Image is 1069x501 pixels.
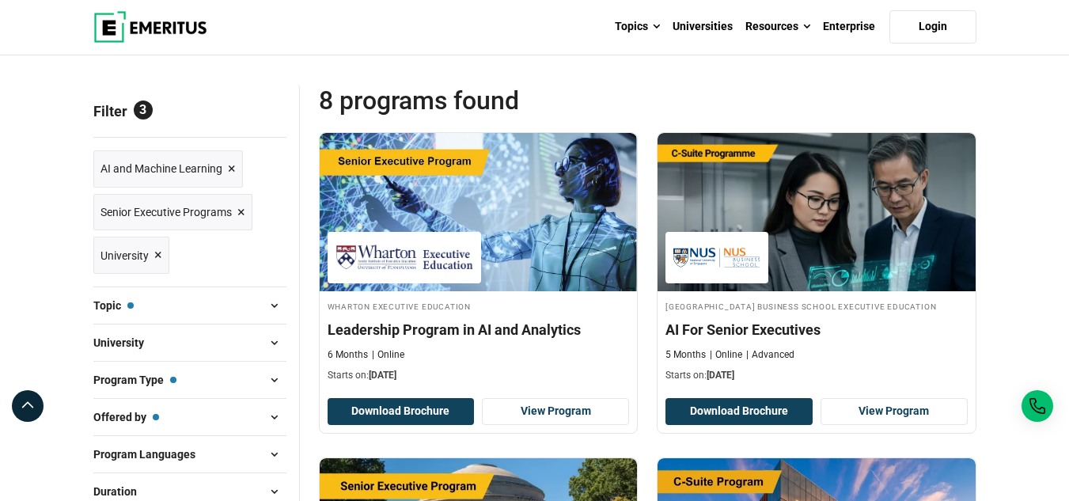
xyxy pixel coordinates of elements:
p: Starts on: [328,369,630,382]
span: Senior Executive Programs [100,203,232,221]
a: AI and Machine Learning Course by Wharton Executive Education - September 25, 2025 Wharton Execut... [320,133,638,391]
span: University [93,334,157,351]
button: Download Brochure [665,398,813,425]
span: [DATE] [707,370,734,381]
span: × [228,158,236,180]
h4: Wharton Executive Education [328,299,630,313]
span: Topic [93,297,134,314]
a: AI and Machine Learning × [93,150,243,188]
button: Topic [93,294,286,317]
span: × [154,244,162,267]
p: 5 Months [665,348,706,362]
button: Download Brochure [328,398,475,425]
span: × [237,201,245,224]
a: View Program [821,398,968,425]
a: Reset all [237,103,286,123]
a: Senior Executive Programs × [93,194,252,231]
a: University × [93,237,169,274]
span: Duration [93,483,150,500]
span: Program Type [93,371,176,389]
button: Offered by [93,405,286,429]
span: 8 Programs found [319,85,648,116]
button: Program Languages [93,442,286,466]
h4: [GEOGRAPHIC_DATA] Business School Executive Education [665,299,968,313]
span: 3 [134,101,153,120]
span: AI and Machine Learning [100,160,222,177]
p: 6 Months [328,348,368,362]
a: View Program [482,398,629,425]
button: University [93,331,286,355]
p: Starts on: [665,369,968,382]
img: Wharton Executive Education [335,240,473,275]
p: Online [710,348,742,362]
p: Filter [93,85,286,137]
h4: AI For Senior Executives [665,320,968,340]
img: National University of Singapore Business School Executive Education [673,240,760,275]
a: Login [889,10,976,44]
img: AI For Senior Executives | Online AI and Machine Learning Course [658,133,976,291]
h4: Leadership Program in AI and Analytics [328,320,630,340]
span: Program Languages [93,446,208,463]
img: Leadership Program in AI and Analytics | Online AI and Machine Learning Course [320,133,638,291]
p: Online [372,348,404,362]
p: Advanced [746,348,794,362]
span: University [100,247,149,264]
span: Offered by [93,408,159,426]
a: AI and Machine Learning Course by National University of Singapore Business School Executive Educ... [658,133,976,391]
button: Program Type [93,368,286,392]
span: [DATE] [369,370,396,381]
